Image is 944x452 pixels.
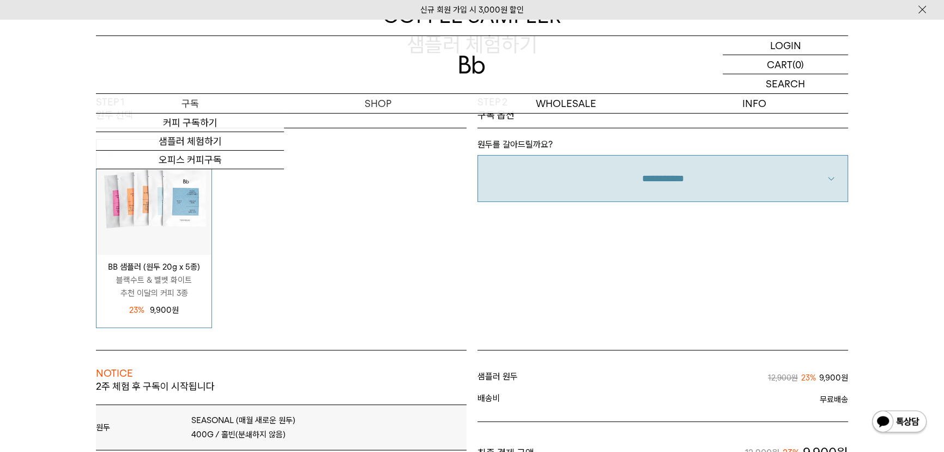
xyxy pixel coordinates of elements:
[723,36,848,55] a: LOGIN
[96,132,284,151] a: 샘플러 체험하기
[792,55,804,74] p: (0)
[191,415,467,425] p: SEASONAL (매월 새로운 원두)
[459,56,485,74] img: 로고
[96,367,467,380] p: NOTICE
[96,94,284,113] a: 구독
[660,94,848,113] p: INFO
[801,372,816,384] p: 23%
[770,36,801,55] p: LOGIN
[420,5,524,15] a: 신규 회원 가입 시 3,000원 할인
[723,55,848,74] a: CART (0)
[477,139,848,155] p: 원두를 갈아드릴까요?
[284,94,472,113] a: SHOP
[871,409,928,436] img: 카카오톡 채널 1:1 채팅 버튼
[96,151,284,169] a: 오피스 커피구독
[472,94,660,113] p: WHOLESALE
[96,114,284,132] a: 커피 구독하기
[819,371,848,384] p: 9,900원
[96,260,211,273] p: BB 샘플러 (원두 20g x 5종)
[172,305,179,315] span: 원
[477,371,663,384] span: 샘플러 원두
[663,393,848,406] span: 무료배송
[150,304,179,317] p: 9,900
[96,380,467,404] p: 2주 체험 후 구독이 시작됩니다
[477,393,663,406] span: 배송비
[191,430,219,439] span: 400G /
[767,55,792,74] p: CART
[96,273,211,300] p: 블랙수트 & 벨벳 화이트 추천 이달의 커피 3종
[96,140,211,255] img: 상품이미지
[768,372,798,384] p: 12,900원
[129,304,144,317] span: 23%
[221,430,286,439] span: 홀빈(분쇄하지 않음)
[96,423,180,432] p: 원두
[766,74,805,93] p: SEARCH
